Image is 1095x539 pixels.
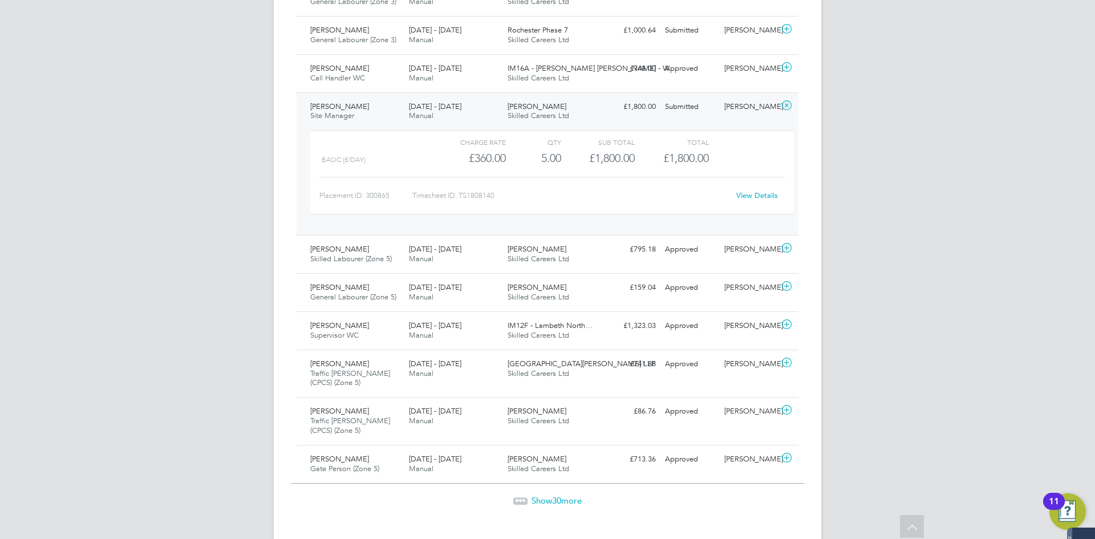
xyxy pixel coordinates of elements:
div: Submitted [660,21,720,40]
span: [PERSON_NAME] [310,63,369,73]
span: Manual [409,330,433,340]
span: General Labourer (Zone 3) [310,35,396,44]
span: 30 [552,495,561,506]
span: Skilled Careers Ltd [508,416,569,425]
span: [PERSON_NAME] [508,102,566,111]
span: [GEOGRAPHIC_DATA][PERSON_NAME] LLP [508,359,655,368]
span: Skilled Careers Ltd [508,464,569,473]
div: £748.00 [601,59,660,78]
div: £360.00 [432,149,506,168]
div: £1,000.64 [601,21,660,40]
div: [PERSON_NAME] [720,240,779,259]
span: Skilled Careers Ltd [508,368,569,378]
div: [PERSON_NAME] [720,98,779,116]
span: [PERSON_NAME] [310,359,369,368]
span: [PERSON_NAME] [310,282,369,292]
span: Show more [532,495,582,506]
span: Manual [409,73,433,83]
span: Skilled Careers Ltd [508,292,569,302]
div: Approved [660,402,720,421]
span: Basic (£/day) [322,156,366,164]
span: [DATE] - [DATE] [409,102,461,111]
span: Skilled Careers Ltd [508,73,569,83]
span: Manual [409,254,433,264]
span: [DATE] - [DATE] [409,282,461,292]
div: [PERSON_NAME] [720,402,779,421]
span: Skilled Careers Ltd [508,111,569,120]
div: £86.76 [601,402,660,421]
span: [PERSON_NAME] [310,102,369,111]
div: QTY [506,135,561,149]
div: Timesheet ID: TS1808140 [412,187,729,205]
span: Rochester Phase 7 [508,25,568,35]
span: [DATE] - [DATE] [409,454,461,464]
div: Approved [660,355,720,374]
div: £795.18 [601,240,660,259]
div: [PERSON_NAME] [720,317,779,335]
span: Gate Person (Zone 5) [310,464,379,473]
span: Manual [409,368,433,378]
div: 11 [1049,501,1059,516]
span: Skilled Labourer (Zone 5) [310,254,392,264]
div: [PERSON_NAME] [720,278,779,297]
span: General Labourer (Zone 5) [310,292,396,302]
span: Site Manager [310,111,354,120]
span: [DATE] - [DATE] [409,244,461,254]
div: 5.00 [506,149,561,168]
span: [DATE] - [DATE] [409,25,461,35]
div: [PERSON_NAME] [720,450,779,469]
span: Skilled Careers Ltd [508,35,569,44]
span: Manual [409,464,433,473]
div: £159.04 [601,278,660,297]
div: Approved [660,59,720,78]
div: £713.36 [601,450,660,469]
div: £1,323.03 [601,317,660,335]
span: IM12F - Lambeth North… [508,321,593,330]
span: Skilled Careers Ltd [508,254,569,264]
span: [DATE] - [DATE] [409,359,461,368]
div: £1,800.00 [601,98,660,116]
span: [PERSON_NAME] [508,244,566,254]
span: Traffic [PERSON_NAME] (CPCS) (Zone 5) [310,368,390,388]
div: [PERSON_NAME] [720,355,779,374]
span: Traffic [PERSON_NAME] (CPCS) (Zone 5) [310,416,390,435]
span: Manual [409,111,433,120]
div: Charge rate [432,135,506,149]
a: View Details [736,191,778,200]
div: Approved [660,450,720,469]
span: [PERSON_NAME] [310,321,369,330]
span: £1,800.00 [663,151,709,165]
span: [PERSON_NAME] [508,406,566,416]
div: Approved [660,240,720,259]
span: Skilled Careers Ltd [508,330,569,340]
div: Approved [660,317,720,335]
div: [PERSON_NAME] [720,59,779,78]
div: £741.88 [601,355,660,374]
div: Submitted [660,98,720,116]
span: Manual [409,35,433,44]
span: [PERSON_NAME] [508,282,566,292]
span: Manual [409,292,433,302]
span: Manual [409,416,433,425]
span: Call Handler WC [310,73,365,83]
span: [PERSON_NAME] [310,454,369,464]
div: Approved [660,278,720,297]
div: Placement ID: 300865 [319,187,412,205]
span: IM16A - [PERSON_NAME] [PERSON_NAME] - W… [508,63,677,73]
div: Sub Total [561,135,635,149]
span: [DATE] - [DATE] [409,321,461,330]
span: [PERSON_NAME] [310,406,369,416]
span: [PERSON_NAME] [508,454,566,464]
div: Total [635,135,708,149]
span: [PERSON_NAME] [310,25,369,35]
div: £1,800.00 [561,149,635,168]
span: [DATE] - [DATE] [409,406,461,416]
span: [PERSON_NAME] [310,244,369,254]
span: [DATE] - [DATE] [409,63,461,73]
button: Open Resource Center, 11 new notifications [1049,493,1086,530]
div: [PERSON_NAME] [720,21,779,40]
span: Supervisor WC [310,330,359,340]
